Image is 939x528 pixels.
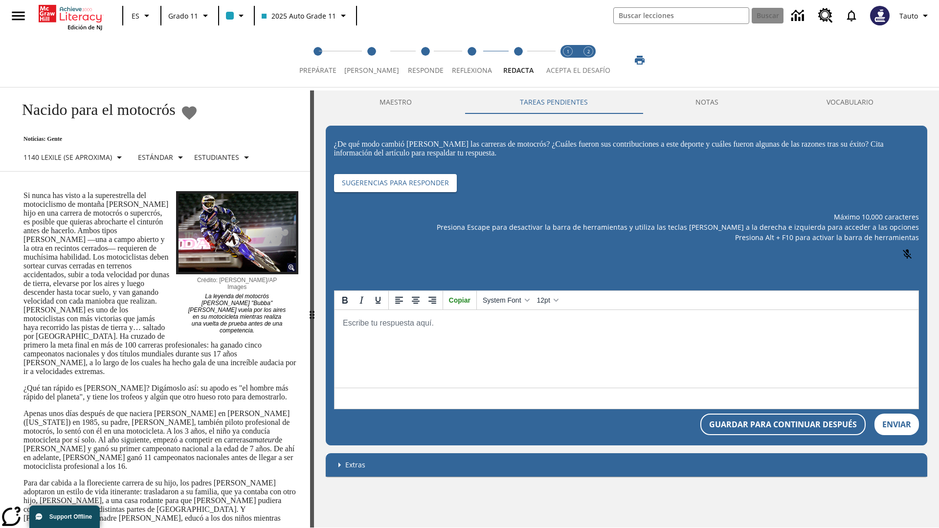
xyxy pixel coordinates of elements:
button: Tipo de apoyo, Estándar [134,149,190,166]
p: Máximo 10,000 caracteres [334,212,919,222]
button: Font sizes [533,292,562,308]
span: Grado 11 [168,11,198,21]
button: Perfil/Configuración [895,7,935,24]
button: Reflexiona step 4 of 5 [444,33,500,87]
button: Support Offline [29,506,100,528]
button: Abrir el menú lateral [4,1,33,30]
div: Portada [39,3,102,31]
span: Redacta [503,66,534,75]
button: Haga clic para activar la función de reconocimiento de voz [895,242,919,266]
p: Noticias: Gente [12,135,256,143]
span: 2025 Auto Grade 11 [262,11,336,21]
p: 1140 Lexile (Se aproxima) [23,152,112,162]
button: TAREAS PENDIENTES [466,90,642,114]
p: Extras [345,460,365,470]
button: Responde step 3 of 5 [399,33,452,87]
p: Estudiantes [194,152,239,162]
a: Centro de información [785,2,812,29]
a: Notificaciones [839,3,864,28]
button: Imprimir [624,51,655,69]
a: Centro de recursos, Se abrirá en una pestaña nueva. [812,2,839,29]
span: System Font [483,296,521,304]
text: 1 [567,48,569,55]
button: Acepta el desafío lee step 1 of 2 [554,33,582,87]
span: Edición de NJ [67,23,102,31]
img: Ampliar [287,263,296,272]
button: Clase: 2025 Auto Grade 11, Selecciona una clase [258,7,353,24]
span: [PERSON_NAME] [344,66,399,75]
button: Prepárate step 1 of 5 [291,33,344,87]
span: 12pt [537,296,550,304]
button: Seleccione Lexile, 1140 Lexile (Se aproxima) [20,149,129,166]
button: Seleccionar estudiante [190,149,256,166]
span: Support Offline [49,513,92,520]
button: Añadir a mis Favoritas - Nacido para el motocrós [180,104,198,121]
button: Underline [370,292,386,308]
button: Redacta step 5 of 5 [492,33,545,87]
div: activity [314,90,939,528]
button: Align right [424,292,441,308]
button: Grado: Grado 11, Elige un grado [164,7,215,24]
span: ACEPTA EL DESAFÍO [546,66,610,75]
img: Avatar [870,6,890,25]
img: El corredor de motocrós James Stewart vuela por los aires en su motocicleta de montaña. [176,191,298,274]
button: Bold [336,292,353,308]
button: Acepta el desafío contesta step 2 of 2 [574,33,603,87]
span: Copiar [449,296,470,304]
button: Enviar [874,414,919,435]
span: ES [132,11,139,21]
input: Buscar campo [614,8,749,23]
button: Sugerencias para responder [334,174,457,192]
span: Prepárate [299,66,336,75]
p: Crédito: [PERSON_NAME]/AP Images [188,274,286,290]
p: Apenas unos días después de que naciera [PERSON_NAME] en [PERSON_NAME] ([US_STATE]) en 1985, su p... [23,409,298,471]
div: Extras [326,453,927,477]
span: Responde [408,66,444,75]
div: Instructional Panel Tabs [326,90,927,114]
button: Lenguaje: ES, Selecciona un idioma [126,7,157,24]
h1: Nacido para el motocrós [12,101,176,119]
span: Tauto [899,11,918,21]
button: Copiar [445,292,474,308]
em: amateur [249,436,275,444]
p: ¿De qué modo cambió [PERSON_NAME] las carreras de motocrós? ¿Cuáles fueron sus contribuciones a e... [334,140,919,157]
button: Fonts [479,292,533,308]
iframe: Reach text area [335,310,918,388]
button: Lee step 2 of 5 [336,33,407,87]
p: La leyenda del motocrós [PERSON_NAME] "Bubba" [PERSON_NAME] vuela por los aires en su motocicleta... [188,290,286,334]
span: Reflexiona [452,66,492,75]
button: Align left [391,292,407,308]
div: Pulsa la tecla de intro o la barra espaciadora y luego presiona las flechas de derecha e izquierd... [310,90,314,528]
p: Estándar [138,152,173,162]
button: Maestro [326,90,466,114]
p: Presiona Alt + F10 para activar la barra de herramientas [334,232,919,242]
button: Escoja un nuevo avatar [864,3,895,28]
p: ¿Qué tan rápido es [PERSON_NAME]? Digámoslo así: su apodo es "el hombre más rápido del planeta", ... [23,384,298,401]
text: 2 [587,48,590,55]
button: Guardar para continuar después [700,414,866,435]
button: VOCABULARIO [772,90,927,114]
p: Si nunca has visto a la superestrella del motociclismo de montaña [PERSON_NAME] hijo en una carre... [23,191,298,376]
button: Align center [407,292,424,308]
button: El color de la clase es azul claro. Cambiar el color de la clase. [222,7,251,24]
button: Italic [353,292,370,308]
button: NOTAS [642,90,773,114]
p: Presiona Escape para desactivar la barra de herramientas y utiliza las teclas [PERSON_NAME] a la ... [334,222,919,232]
